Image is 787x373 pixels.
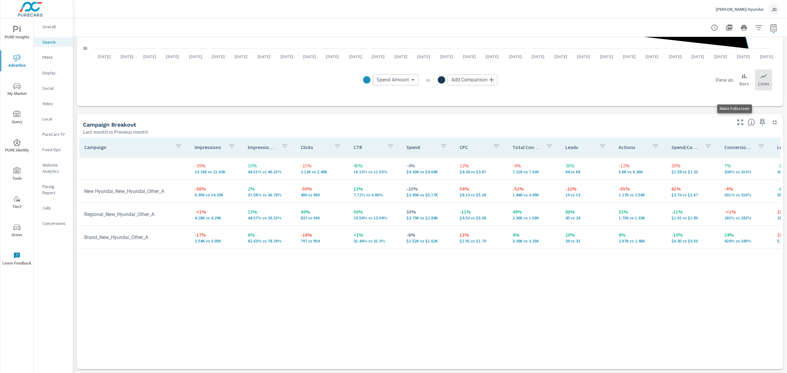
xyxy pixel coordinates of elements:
[354,162,397,169] p: 40%
[406,192,449,197] p: $3,985.29 vs $5,172.59
[619,162,662,169] p: -12%
[195,231,238,238] p: -17%
[769,4,780,15] div: JD
[724,208,767,215] p: -<1%
[619,169,662,174] p: 5,597 vs 6,363
[716,6,764,12] p: [PERSON_NAME] Hyundai
[79,183,190,199] td: New Hyundai_New_Hyundai_Other_A
[2,111,32,126] span: Query
[406,185,449,192] p: -23%
[512,238,556,243] p: 3.38K vs 3.25K
[757,117,767,127] span: Save this to your personalized report
[460,185,503,192] p: 54%
[93,53,115,60] p: [DATE]
[596,53,617,60] p: [DATE]
[406,169,449,174] p: $9,298.26 vs $9,640.13
[253,53,275,60] p: [DATE]
[195,238,238,243] p: 2,535 vs 3,048
[406,215,449,220] p: $3,791.77 vs $2,844.11
[195,162,238,169] p: -39%
[301,162,344,169] p: -15%
[42,183,68,196] p: Pacing Report
[724,185,767,192] p: -4%
[619,192,662,197] p: 1,169 vs 2,578
[248,144,276,150] p: Impression Share
[406,208,449,215] p: 33%
[733,53,754,60] p: [DATE]
[42,162,68,174] p: Website Analytics
[34,160,73,176] div: Website Analytics
[460,192,503,197] p: $8.13 vs $5.28
[83,46,87,51] text: $0
[565,208,608,215] p: 88%
[723,22,735,34] button: "Export Report to PDF"
[2,195,32,210] span: Tier2
[671,162,714,169] p: 20%
[299,53,320,60] p: [DATE]
[619,238,662,243] p: 2,673 vs 2,459
[419,77,438,83] p: vs
[2,167,32,182] span: Tools
[2,252,32,267] span: Leave Feedback
[345,53,366,60] p: [DATE]
[248,208,291,215] p: 13%
[565,162,608,169] p: 36%
[671,192,714,197] p: $2.70 vs $1.67
[671,185,714,192] p: 61%
[34,219,73,228] div: Conversions
[738,22,750,34] button: Print Report
[671,144,700,150] p: Spend/Conversion
[413,53,434,60] p: [DATE]
[195,185,238,192] p: -56%
[460,208,503,215] p: -11%
[185,53,206,60] p: [DATE]
[406,231,449,238] p: -6%
[34,182,73,197] div: Pacing Report
[248,231,291,238] p: 6%
[42,85,68,91] p: Social
[34,37,73,47] div: Search
[276,53,298,60] p: [DATE]
[373,74,419,85] div: Spend Amount
[34,203,73,213] div: Calls
[42,220,68,226] p: Conversions
[724,231,767,238] p: 24%
[565,215,608,220] p: 45 vs 24
[208,53,229,60] p: [DATE]
[756,53,777,60] p: [DATE]
[664,53,686,60] p: [DATE]
[79,230,190,245] td: Brand_New_Hyundai_Other_A
[512,169,556,174] p: 7,212 vs 7,921
[715,77,733,83] h6: View as
[436,53,457,60] p: [DATE]
[116,53,138,60] p: [DATE]
[460,238,503,243] p: $1.91 vs $1.70
[565,185,608,192] p: -22%
[42,100,68,107] p: Video
[2,54,32,69] span: Advertise
[34,114,73,124] div: Local
[195,208,238,215] p: -<1%
[248,238,291,243] p: 82.63% vs 78.29%
[460,215,503,220] p: $4.53 vs $5.08
[377,77,409,83] span: Spend Amount
[248,169,291,174] p: 44.51% vs 40.31%
[619,53,640,60] p: [DATE]
[79,206,190,222] td: Regional_New_Hyundai_Other_A
[83,121,136,128] h5: Campaign Breakout
[573,53,594,60] p: [DATE]
[619,185,662,192] p: -55%
[354,185,397,192] p: 13%
[619,215,662,220] p: 1,755 vs 1,326
[512,231,556,238] p: 4%
[301,208,344,215] p: 49%
[34,130,73,139] div: PureCars TV
[34,99,73,108] div: Video
[565,238,608,243] p: 39 vs 32
[42,205,68,211] p: Calls
[512,162,556,169] p: -9%
[671,231,714,238] p: -10%
[195,215,238,220] p: 4,284 vs 4,293
[724,238,767,243] p: 424% vs 340%
[451,77,488,83] span: Add Comparison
